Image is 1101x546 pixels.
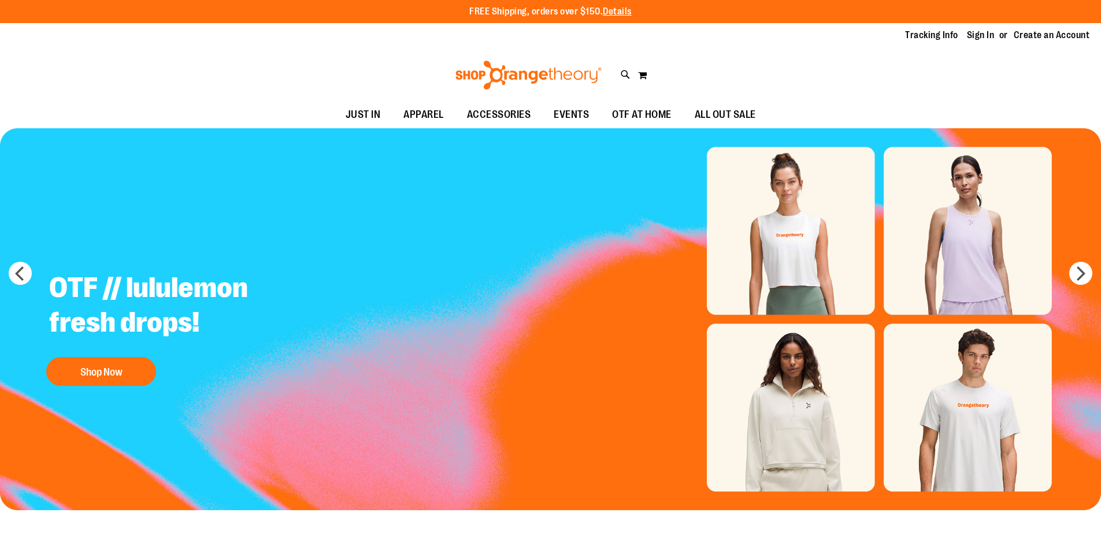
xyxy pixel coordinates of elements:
[40,262,328,351] h2: OTF // lululemon fresh drops!
[1069,262,1092,285] button: next
[9,262,32,285] button: prev
[612,102,672,128] span: OTF AT HOME
[967,29,995,42] a: Sign In
[346,102,381,128] span: JUST IN
[1014,29,1090,42] a: Create an Account
[467,102,531,128] span: ACCESSORIES
[454,61,603,90] img: Shop Orangetheory
[905,29,958,42] a: Tracking Info
[40,262,328,392] a: OTF // lululemon fresh drops! Shop Now
[403,102,444,128] span: APPAREL
[603,6,632,17] a: Details
[469,5,632,18] p: FREE Shipping, orders over $150.
[695,102,756,128] span: ALL OUT SALE
[46,357,156,386] button: Shop Now
[554,102,589,128] span: EVENTS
